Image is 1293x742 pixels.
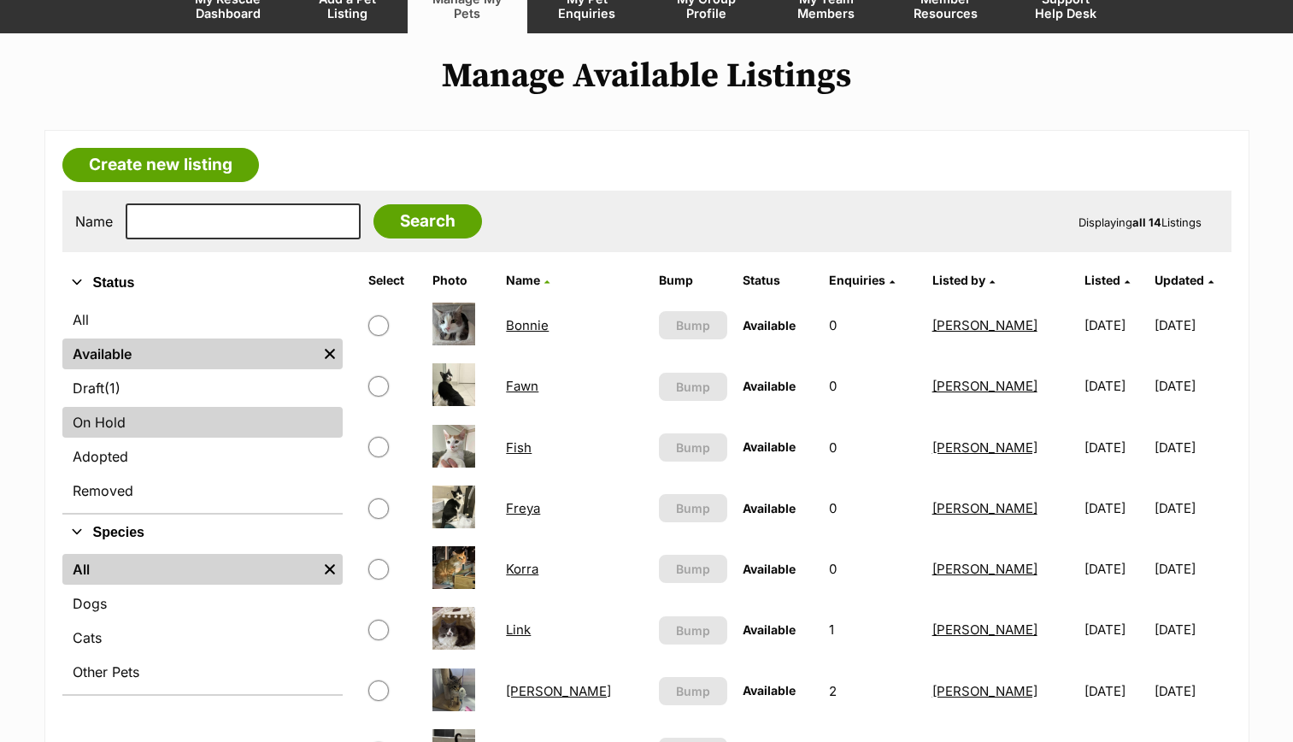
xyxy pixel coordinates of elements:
span: Bump [676,378,710,396]
td: 0 [822,418,923,477]
td: 0 [822,539,923,598]
button: Bump [659,433,728,462]
label: Name [75,214,113,229]
span: Bump [676,499,710,517]
a: Adopted [62,441,343,472]
th: Select [361,267,425,294]
span: Displaying Listings [1078,215,1202,229]
button: Bump [659,616,728,645]
span: Available [743,379,796,393]
button: Bump [659,555,728,583]
a: [PERSON_NAME] [506,683,611,699]
span: (1) [104,378,120,398]
td: 0 [822,479,923,538]
td: [DATE] [1155,600,1230,659]
span: Available [743,562,796,576]
a: All [62,554,317,585]
a: Bonnie [506,317,549,333]
span: Bump [676,560,710,578]
a: [PERSON_NAME] [932,621,1037,638]
span: translation missing: en.admin.listings.index.attributes.enquiries [829,273,885,287]
a: Dogs [62,588,343,619]
td: [DATE] [1078,600,1153,659]
span: Available [743,622,796,637]
span: Bump [676,316,710,334]
td: [DATE] [1155,539,1230,598]
td: 2 [822,662,923,721]
a: Cats [62,622,343,653]
td: 0 [822,296,923,355]
span: Bump [676,439,710,456]
td: [DATE] [1155,479,1230,538]
span: Available [743,439,796,454]
td: [DATE] [1078,539,1153,598]
td: [DATE] [1155,296,1230,355]
span: Listed [1084,273,1120,287]
a: [PERSON_NAME] [932,378,1037,394]
td: 1 [822,600,923,659]
td: 0 [822,356,923,415]
a: [PERSON_NAME] [932,500,1037,516]
td: [DATE] [1155,418,1230,477]
td: [DATE] [1078,296,1153,355]
button: Bump [659,373,728,401]
span: Available [743,501,796,515]
td: [DATE] [1155,356,1230,415]
div: Status [62,301,343,513]
button: Status [62,272,343,294]
span: Listed by [932,273,985,287]
a: [PERSON_NAME] [932,683,1037,699]
span: Name [506,273,540,287]
button: Bump [659,311,728,339]
a: Removed [62,475,343,506]
a: Other Pets [62,657,343,687]
a: Remove filter [317,339,343,369]
td: [DATE] [1155,662,1230,721]
a: Updated [1155,273,1214,287]
th: Status [736,267,820,294]
a: Fish [506,439,532,456]
button: Bump [659,677,728,705]
a: Link [506,621,531,638]
span: Available [743,318,796,333]
span: Available [743,683,796,698]
a: Remove filter [317,554,343,585]
th: Photo [426,267,497,294]
a: Listed by [932,273,995,287]
td: [DATE] [1078,356,1153,415]
span: Bump [676,682,710,700]
a: Fawn [506,378,538,394]
a: [PERSON_NAME] [932,561,1037,577]
input: Search [373,204,482,238]
td: [DATE] [1078,662,1153,721]
span: Updated [1155,273,1204,287]
a: Korra [506,561,538,577]
button: Bump [659,494,728,522]
a: Freya [506,500,540,516]
td: [DATE] [1078,418,1153,477]
a: Create new listing [62,148,259,182]
button: Species [62,521,343,544]
strong: all 14 [1132,215,1161,229]
div: Species [62,551,343,694]
a: Enquiries [829,273,895,287]
a: Listed [1084,273,1130,287]
td: [DATE] [1078,479,1153,538]
a: Draft [62,373,343,403]
a: Available [62,339,317,369]
span: Bump [676,621,710,639]
a: [PERSON_NAME] [932,317,1037,333]
a: On Hold [62,407,343,438]
th: Bump [652,267,735,294]
a: All [62,304,343,335]
a: [PERSON_NAME] [932,439,1037,456]
a: Name [506,273,550,287]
